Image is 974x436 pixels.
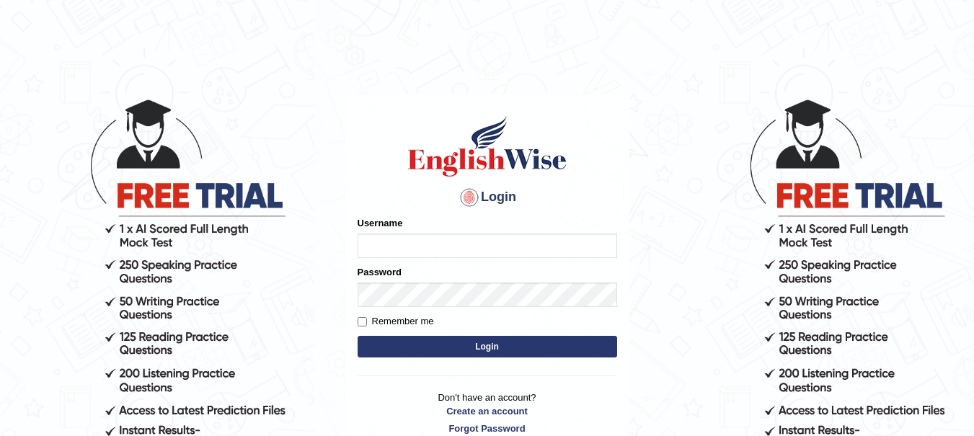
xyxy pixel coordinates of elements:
h4: Login [358,186,617,209]
label: Username [358,216,403,230]
input: Remember me [358,317,367,326]
a: Create an account [358,404,617,418]
p: Don't have an account? [358,391,617,435]
label: Password [358,265,402,279]
a: Forgot Password [358,422,617,435]
button: Login [358,336,617,357]
img: Logo of English Wise sign in for intelligent practice with AI [405,114,570,179]
label: Remember me [358,314,434,329]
